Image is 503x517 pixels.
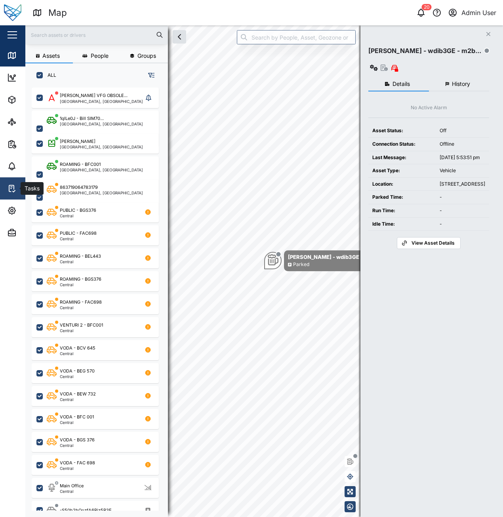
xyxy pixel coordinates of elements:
img: Main Logo [4,4,21,21]
a: View Asset Details [397,237,460,249]
span: Groups [137,53,156,59]
div: Run Time: [372,207,432,215]
div: ROAMING - BGS376 [60,276,101,283]
div: Alarms [21,162,45,171]
div: ROAMING - BFC001 [60,161,101,168]
div: Map [48,6,67,20]
span: Assets [42,53,60,59]
div: Sites [21,118,40,126]
div: Central [60,397,96,401]
div: Dashboard [21,73,56,82]
div: Location: [372,181,432,188]
button: Admin User [447,7,497,18]
div: Central [60,443,95,447]
label: ALL [43,72,56,78]
div: [GEOGRAPHIC_DATA], [GEOGRAPHIC_DATA] [60,191,143,195]
div: Admin User [461,8,496,18]
div: Main Office [60,483,84,489]
div: Central [60,420,94,424]
div: ROAMING - FAC698 [60,299,102,306]
div: Reports [21,140,48,148]
div: [GEOGRAPHIC_DATA], [GEOGRAPHIC_DATA] [60,122,143,126]
div: [GEOGRAPHIC_DATA], [GEOGRAPHIC_DATA] [60,168,143,172]
canvas: Map [25,25,503,517]
div: VODA - BFC 001 [60,414,94,420]
div: Central [60,352,95,355]
div: Central [60,489,84,493]
div: Parked [293,261,309,268]
div: Central [60,374,95,378]
div: VODA - BCV 645 [60,345,95,352]
div: [STREET_ADDRESS] [440,181,485,188]
div: Asset Status: [372,127,432,135]
div: Parked Time: [372,194,432,201]
div: Central [60,214,96,218]
div: 863719064783179 [60,184,98,191]
div: VODA - FAC 698 [60,460,95,466]
div: Central [60,283,101,287]
div: [PERSON_NAME] [60,138,95,145]
span: People [91,53,109,59]
div: Settings [21,206,49,215]
div: No Active Alarm [411,104,447,112]
div: Asset Type: [372,167,432,175]
div: - [440,194,485,201]
div: Off [440,127,485,135]
div: [PERSON_NAME] - wdib3GE - m2b... [368,46,481,56]
div: VODA - BEW 732 [60,391,96,397]
span: Details [392,81,410,87]
div: Vehicle [440,167,485,175]
div: Admin [21,228,44,237]
div: ROAMING - BEL443 [60,253,101,260]
div: Idle Time: [372,220,432,228]
div: [PERSON_NAME] VFG OBSOLE... [60,92,128,99]
div: Offline [440,141,485,148]
div: [DATE] 5:53:51 pm [440,154,485,162]
div: grid [32,85,168,511]
div: Connection Status: [372,141,432,148]
div: Central [60,306,102,310]
div: Last Message: [372,154,432,162]
div: VODA - BEG 570 [60,368,95,374]
div: Central [60,237,97,241]
div: [PERSON_NAME] - wdib3GE - m2b... [288,253,381,261]
div: - [440,207,485,215]
input: Search assets or drivers [30,29,163,41]
div: [GEOGRAPHIC_DATA], [GEOGRAPHIC_DATA] [60,145,143,149]
div: -S50h2hQozfA6Riz5R3E... [60,507,115,514]
span: History [452,81,470,87]
div: Tasks [21,184,42,193]
div: 20 [422,4,432,10]
input: Search by People, Asset, Geozone or Place [237,30,356,44]
div: Assets [21,95,45,104]
span: View Asset Details [412,238,455,249]
div: [GEOGRAPHIC_DATA], [GEOGRAPHIC_DATA] [60,99,143,103]
div: PUBLIC - BGS376 [60,207,96,214]
div: VODA - BGS 376 [60,437,95,443]
div: Central [60,329,103,333]
div: - [440,220,485,228]
div: VENTURI 2 - BFC001 [60,322,103,329]
div: Central [60,466,95,470]
div: Central [60,260,101,264]
div: Map [21,51,38,60]
div: Map marker [264,250,385,271]
div: PUBLIC - FAC698 [60,230,97,237]
div: 1qlLe0J - Bill SIM70... [60,115,104,122]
